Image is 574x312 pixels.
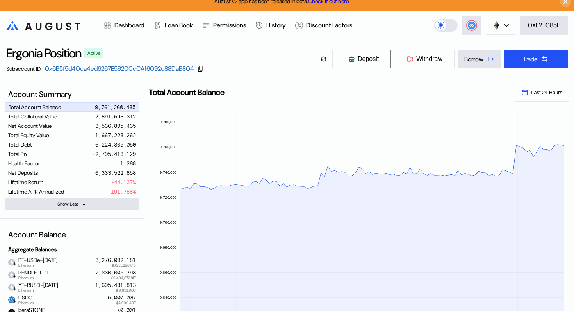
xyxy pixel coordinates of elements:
[159,170,176,174] text: 9,740,000
[95,169,136,176] div: 6,333,522.858
[57,201,78,207] div: Show Less
[492,21,501,30] img: chain logo
[111,276,136,280] span: $6,494,872.817
[149,11,198,40] a: Loan Book
[159,270,176,274] text: 9,660,000
[95,132,136,139] div: 1,667,228.262
[15,282,58,292] span: YT-RUSD-[DATE]
[8,122,52,129] div: Net Account Value
[520,16,568,35] button: 0XF2...085F
[291,11,357,40] a: Discount Factors
[5,198,139,210] button: Show Less
[108,294,136,301] div: 5,000.007
[9,104,61,111] div: Total Account Balance
[528,21,560,29] div: 0XF2...085F
[95,104,135,111] div: 9,761,260.485
[45,65,194,73] a: 0x6B5f5d40ca4ed6267E59200cCAf6092c88DaB804
[306,21,352,29] div: Discount Factors
[95,282,136,289] div: 1,695,431.813
[336,50,391,68] button: Deposit
[5,243,139,256] div: Aggregate Balances
[18,264,58,267] span: Ethereum
[120,160,136,167] div: 1.268
[5,226,139,243] div: Account Balance
[108,188,136,195] div: -191.788%
[159,295,176,299] text: 9,640,000
[159,145,176,149] text: 9,760,000
[18,289,58,292] span: Ethereum
[198,11,251,40] a: Permissions
[8,169,38,176] div: Net Deposits
[8,151,29,158] div: Total PnL
[95,141,136,148] div: 6,224,365.050
[159,120,176,124] text: 9,780,000
[18,301,34,305] span: Ethereum
[112,264,136,267] span: $3,255,296.816
[159,220,176,224] text: 9,700,000
[18,276,48,280] span: Ethereum
[523,55,538,63] div: Trade
[6,65,42,72] div: Subaccount ID:
[531,90,562,95] span: Last 24 Hours
[99,11,149,40] a: Dashboard
[251,11,291,40] a: History
[12,299,16,303] img: svg+xml,%3c
[486,16,515,35] button: chain logo
[116,301,136,305] span: $4,999.497
[8,141,32,148] div: Total Debt
[12,287,16,291] img: svg+xml,%3c
[116,289,136,292] span: $19,632.906
[95,257,136,264] div: 3,276,092.181
[8,160,40,167] div: Health Factor
[159,245,176,249] text: 9,680,000
[358,56,379,63] span: Deposit
[95,269,136,276] div: 2,636,605.793
[95,113,136,120] div: 7,891,593.312
[149,88,509,96] h2: Total Account Balance
[95,122,136,129] div: 3,536,895.435
[8,188,64,195] div: Lifetime APR Annualized
[165,21,193,29] div: Loan Book
[15,294,34,305] span: USDC
[266,21,286,29] div: History
[458,50,501,68] button: Borrow
[114,21,144,29] div: Dashboard
[394,50,455,68] button: Withdraw
[87,50,100,56] div: Active
[8,271,15,278] img: empty-token.png
[111,179,136,186] div: -44.137%
[8,179,43,186] div: Lifetime Return
[515,83,569,102] button: Last 24 Hours
[5,86,139,102] div: Account Summary
[12,262,16,266] img: svg+xml,%3c
[416,56,442,63] span: Withdraw
[92,151,136,158] div: -2,795,418.129
[159,195,176,199] text: 9,720,000
[15,269,48,280] span: PENDLE-LPT
[464,55,483,63] div: Borrow
[8,132,49,139] div: Total Equity Value
[12,274,16,278] img: svg+xml,%3c
[8,113,57,120] div: Total Collateral Value
[6,45,81,61] div: Ergonia Position
[8,284,15,291] img: empty-token.png
[504,50,568,68] button: Trade
[8,259,15,266] img: empty-token.png
[213,21,246,29] div: Permissions
[8,296,15,303] img: usdc.png
[15,257,58,267] span: PT-USDe-[DATE]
